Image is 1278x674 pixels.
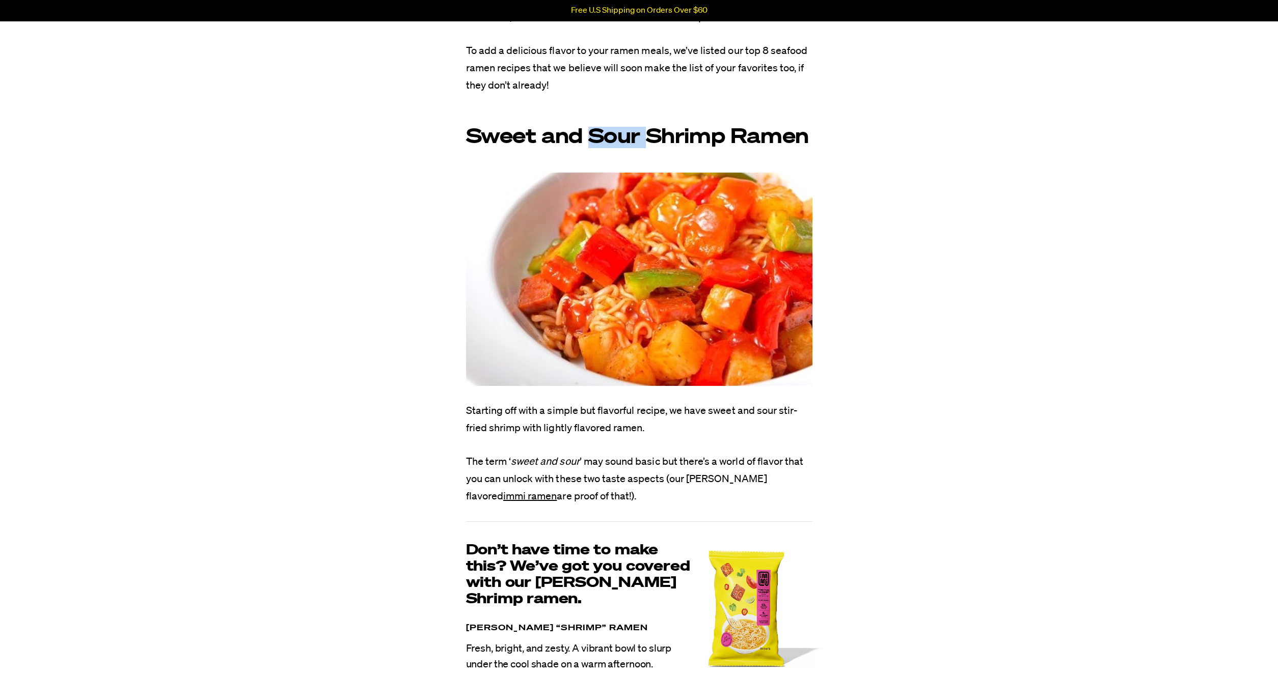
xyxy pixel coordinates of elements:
p: The term ‘ ’ may sound basic but there’s a world of flavor that you can unlock with these two tas... [466,453,812,505]
p: To add a delicious flavor to your ramen meals, we’ve listed our top 8 seafood ramen recipes that ... [466,42,812,94]
h2: Don’t have time to make this? We’ve got you covered with our [PERSON_NAME] Shrimp ramen. [466,542,695,607]
p: Starting off with a simple but flavorful recipe, we have sweet and sour stir-fried shrimp with li... [466,402,812,437]
h2: Sweet and Sour Shrimp Ramen [466,127,812,148]
img: Tom Yum “Shrimp” Ramen [708,550,825,666]
h3: [PERSON_NAME] “Shrimp” Ramen [466,624,695,633]
a: immi ramen [503,491,557,501]
p: Free U.S Shipping on Orders Over $60 [571,6,708,15]
img: sweet-sour-seafood-ramen [466,173,812,386]
em: sweet and sour [511,457,580,467]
